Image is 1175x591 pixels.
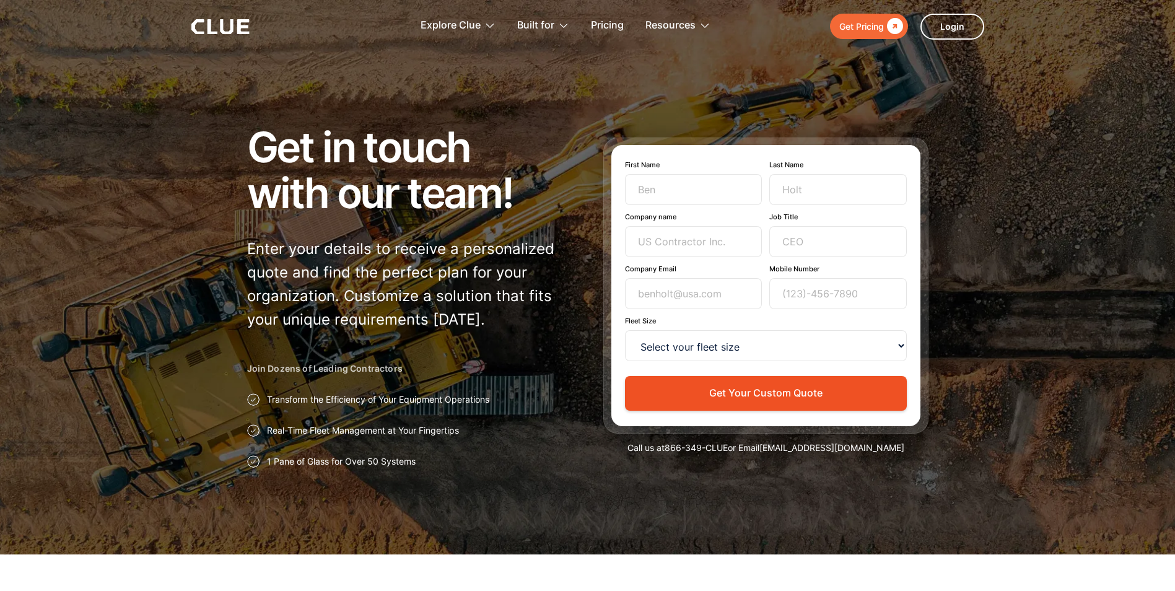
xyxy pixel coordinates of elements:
img: Approval checkmark icon [247,393,260,406]
label: First Name [625,160,762,169]
label: Fleet Size [625,317,907,325]
p: Transform the Efficiency of Your Equipment Operations [267,393,489,406]
input: Ben [625,174,762,205]
input: CEO [769,226,907,257]
div: Resources [645,6,710,45]
div: Built for [517,6,554,45]
div: Built for [517,6,569,45]
img: Approval checkmark icon [247,455,260,468]
label: Mobile Number [769,265,907,273]
input: US Contractor Inc. [625,226,762,257]
div:  [884,19,903,34]
label: Last Name [769,160,907,169]
h2: Join Dozens of Leading Contractors [247,362,572,375]
img: Approval checkmark icon [247,424,260,437]
a: Pricing [591,6,624,45]
p: Enter your details to receive a personalized quote and find the perfect plan for your organizatio... [247,237,572,331]
div: Explore Clue [421,6,496,45]
div: Get Pricing [839,19,884,34]
label: Job Title [769,212,907,221]
a: Get Pricing [830,14,908,39]
h1: Get in touch with our team! [247,124,572,216]
label: Company name [625,212,762,221]
a: [EMAIL_ADDRESS][DOMAIN_NAME] [759,442,904,453]
div: Resources [645,6,696,45]
div: Explore Clue [421,6,481,45]
input: (123)-456-7890 [769,278,907,309]
a: 866-349-CLUE [665,442,728,453]
label: Company Email [625,265,762,273]
p: 1 Pane of Glass for Over 50 Systems [267,455,416,468]
div: Call us at or Email [603,442,928,454]
a: Login [920,14,984,40]
p: Real-Time Fleet Management at Your Fingertips [267,424,459,437]
input: benholt@usa.com [625,278,762,309]
input: Holt [769,174,907,205]
button: Get Your Custom Quote [625,376,907,410]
